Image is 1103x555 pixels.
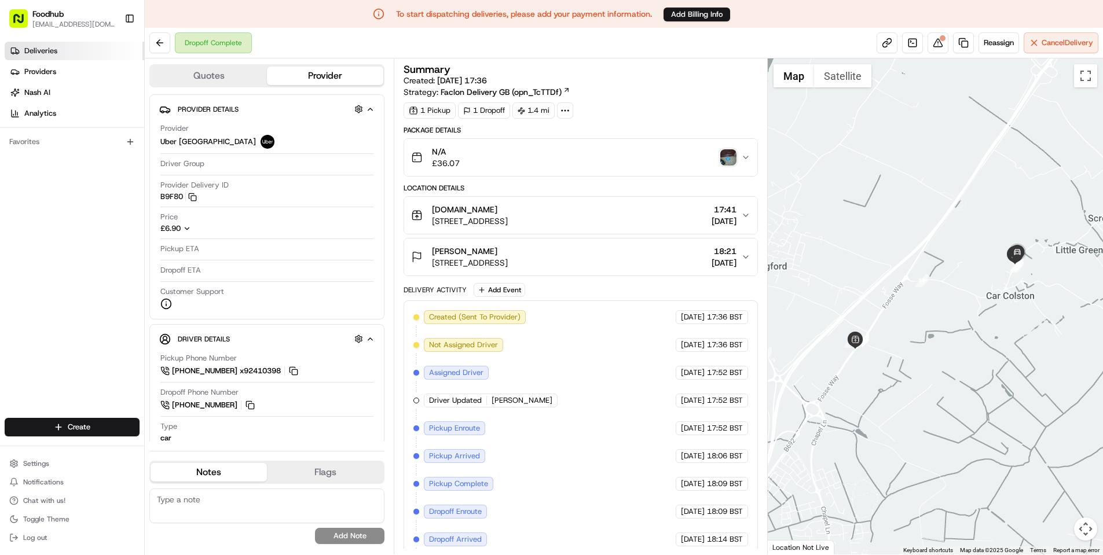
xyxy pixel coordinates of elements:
[96,211,100,220] span: •
[32,20,115,29] button: [EMAIL_ADDRESS][DOMAIN_NAME]
[12,46,211,65] p: Welcome 👋
[23,459,49,468] span: Settings
[159,329,375,348] button: Driver Details
[1053,547,1100,553] a: Report a map error
[664,7,730,21] a: Add Billing Info
[432,146,460,157] span: N/A
[30,75,191,87] input: Clear
[768,540,834,554] div: Location Not Live
[98,260,107,269] div: 💻
[160,433,171,443] div: car
[404,102,456,119] div: 1 Pickup
[712,245,736,257] span: 18:21
[160,123,189,134] span: Provider
[24,108,56,119] span: Analytics
[707,367,743,378] span: 17:52 BST
[404,197,757,234] button: [DOMAIN_NAME][STREET_ADDRESS]17:41[DATE]
[23,259,89,270] span: Knowledge Base
[404,238,757,275] button: [PERSON_NAME][STREET_ADDRESS]18:21[DATE]
[12,150,74,160] div: Past conversations
[96,179,100,189] span: •
[5,511,140,527] button: Toggle Theme
[681,451,705,461] span: [DATE]
[36,211,94,220] span: [PERSON_NAME]
[681,312,705,322] span: [DATE]
[432,215,508,227] span: [STREET_ADDRESS]
[429,506,482,517] span: Dropoff Enroute
[915,274,928,287] div: 11
[23,477,64,487] span: Notifications
[160,223,262,234] button: £6.90
[12,260,21,269] div: 📗
[429,395,482,406] span: Driver Updated
[1042,38,1093,48] span: Cancel Delivery
[664,8,730,21] button: Add Billing Info
[24,67,56,77] span: Providers
[429,423,480,433] span: Pickup Enroute
[12,111,32,131] img: 1736555255976-a54dd68f-1ca7-489b-9aae-adbdc363a1c4
[267,67,383,85] button: Provider
[5,492,140,509] button: Chat with us!
[707,312,743,322] span: 17:36 BST
[707,423,743,433] span: 17:52 BST
[432,245,497,257] span: [PERSON_NAME]
[151,67,267,85] button: Quotes
[707,451,743,461] span: 18:06 BST
[261,135,274,149] img: uber-new-logo.jpeg
[814,64,871,87] button: Show satellite imagery
[432,157,460,169] span: £36.07
[23,496,65,505] span: Chat with us!
[5,530,140,546] button: Log out
[844,335,857,348] div: 8
[1074,517,1097,541] button: Map camera controls
[1011,258,1024,271] div: 13
[5,83,144,102] a: Nash AI
[160,192,197,202] button: B9F80
[681,423,705,433] span: [DATE]
[437,75,487,86] span: [DATE] 17:36
[23,211,32,220] img: 1736555255976-a54dd68f-1ca7-489b-9aae-adbdc363a1c4
[441,86,570,98] a: Faclon Delivery GB (opn_TcTTDf)
[432,257,508,269] span: [STREET_ADDRESS]
[179,148,211,162] button: See all
[32,8,64,20] button: Foodhub
[707,395,743,406] span: 17:52 BST
[160,180,229,190] span: Provider Delivery ID
[151,463,267,482] button: Notes
[159,100,375,119] button: Provider Details
[52,122,159,131] div: We're available if you need us!
[712,204,736,215] span: 17:41
[102,179,126,189] span: [DATE]
[404,86,570,98] div: Strategy:
[1010,260,1023,273] div: 12
[429,479,488,489] span: Pickup Complete
[712,215,736,227] span: [DATE]
[979,32,1019,53] button: Reassign
[1024,32,1098,53] button: CancelDelivery
[429,534,482,545] span: Dropoff Arrived
[681,479,705,489] span: [DATE]
[172,400,237,410] span: [PHONE_NUMBER]
[984,38,1014,48] span: Reassign
[458,102,510,119] div: 1 Dropoff
[160,159,204,169] span: Driver Group
[160,399,256,411] a: [PHONE_NUMBER]
[82,286,140,296] a: Powered byPylon
[712,257,736,269] span: [DATE]
[52,111,190,122] div: Start new chat
[178,105,239,114] span: Provider Details
[160,365,300,377] button: [PHONE_NUMBER] x92410398
[707,479,743,489] span: 18:09 BST
[429,367,483,378] span: Assigned Driver
[160,421,177,432] span: Type
[160,286,224,297] span: Customer Support
[24,46,57,56] span: Deliveries
[681,534,705,545] span: [DATE]
[429,451,480,461] span: Pickup Arrived
[5,455,140,472] button: Settings
[404,75,487,86] span: Created:
[5,42,144,60] a: Deliveries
